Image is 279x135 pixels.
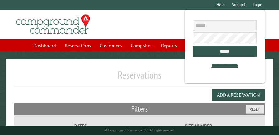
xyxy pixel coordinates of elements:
h2: Filters [14,103,265,115]
a: Reservations [61,40,95,51]
a: Dashboard [30,40,60,51]
button: Add a Reservation [212,89,265,101]
a: Account [182,40,206,51]
small: © Campground Commander LLC. All rights reserved. [104,128,175,132]
h1: Reservations [14,69,265,86]
a: Customers [96,40,126,51]
a: Campsites [127,40,156,51]
a: Reports [157,40,181,51]
label: Dates [22,123,138,130]
button: Reset [246,105,264,114]
label: Site Number [141,123,257,130]
img: Campground Commander [14,12,92,36]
